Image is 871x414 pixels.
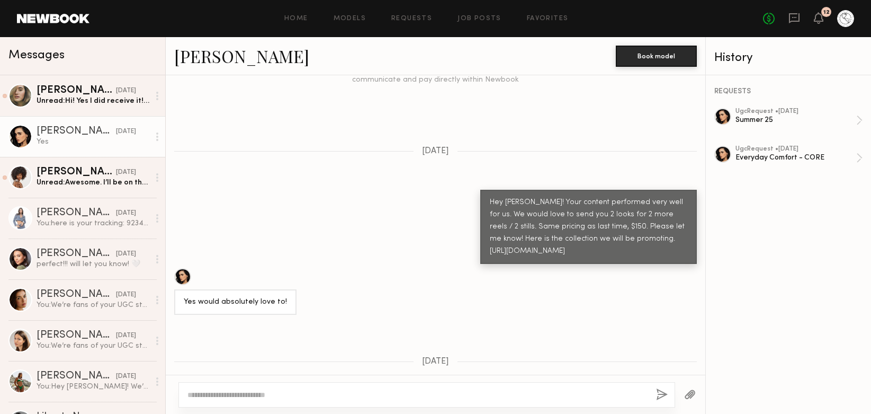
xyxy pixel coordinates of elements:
[37,126,116,137] div: [PERSON_NAME]
[351,66,520,85] div: For your safety and protection, only communicate and pay directly within Newbook
[116,249,136,259] div: [DATE]
[116,290,136,300] div: [DATE]
[37,259,149,269] div: perfect!!! will let you know! 🤍
[37,167,116,178] div: [PERSON_NAME]
[37,249,116,259] div: [PERSON_NAME]
[527,15,569,22] a: Favorites
[116,208,136,218] div: [DATE]
[37,96,149,106] div: Unread: Hi! Yes I did receive it! I will be sending over content by next week. My gma passed so h...
[735,108,863,133] a: ugcRequest •[DATE]Summer 25
[37,371,116,382] div: [PERSON_NAME]
[37,208,116,218] div: [PERSON_NAME]
[174,45,309,67] a: [PERSON_NAME]
[8,49,65,61] span: Messages
[37,300,149,310] div: You: We’re fans of your UGC style — it’s authentic and aligns perfectly with our brand. We’d love...
[334,15,366,22] a: Models
[284,15,308,22] a: Home
[184,296,287,309] div: Yes would absolutely love to!
[457,15,501,22] a: Job Posts
[37,289,116,300] div: [PERSON_NAME]
[490,197,687,258] div: Hey [PERSON_NAME]! Your content performed very well for us. We would love to send you 2 looks for...
[735,146,856,153] div: ugc Request • [DATE]
[391,15,432,22] a: Requests
[422,357,449,366] span: [DATE]
[735,108,856,115] div: ugc Request • [DATE]
[714,88,863,95] div: REQUESTS
[116,168,136,178] div: [DATE]
[37,85,116,96] div: [PERSON_NAME]
[823,10,830,15] div: 12
[37,382,149,392] div: You: Hey [PERSON_NAME]! We’ve absolutely loved the content you’ve created for us — it always perf...
[616,46,697,67] button: Book model
[714,52,863,64] div: History
[735,115,856,125] div: Summer 25
[37,341,149,351] div: You: We’re fans of your UGC style — it’s authentic and aligns perfectly with our brand. We’d love...
[116,372,136,382] div: [DATE]
[37,178,149,188] div: Unread: Awesome. I’ll be on the lookout:) I’ll definitely make sure to give that vibe. Thank you!
[37,330,116,341] div: [PERSON_NAME]
[116,86,136,96] div: [DATE]
[116,331,136,341] div: [DATE]
[37,137,149,147] div: Yes
[735,153,856,163] div: Everyday Comfort - CORE
[616,51,697,60] a: Book model
[116,127,136,137] div: [DATE]
[37,218,149,228] div: You: here is your tracking: 92346903470179300026467626
[735,146,863,170] a: ugcRequest •[DATE]Everyday Comfort - CORE
[422,147,449,156] span: [DATE]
